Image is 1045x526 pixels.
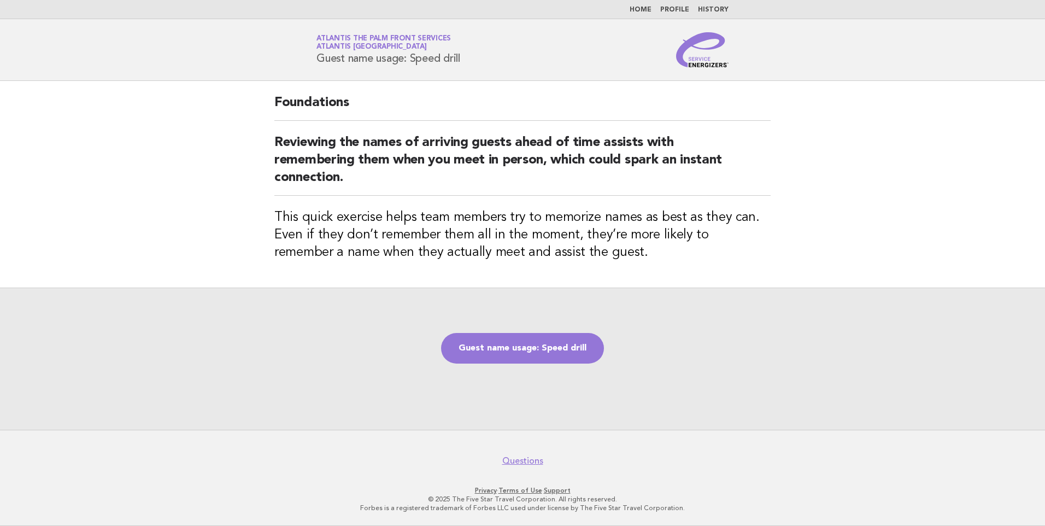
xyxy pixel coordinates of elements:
a: Guest name usage: Speed drill [441,333,604,364]
a: Support [544,487,571,494]
a: Atlantis The Palm Front ServicesAtlantis [GEOGRAPHIC_DATA] [316,35,451,50]
a: Profile [660,7,689,13]
a: Home [630,7,651,13]
h3: This quick exercise helps team members try to memorize names as best as they can. Even if they do... [274,209,771,261]
h2: Reviewing the names of arriving guests ahead of time assists with remembering them when you meet ... [274,134,771,196]
a: Terms of Use [498,487,542,494]
p: Forbes is a registered trademark of Forbes LLC used under license by The Five Star Travel Corpora... [188,504,857,512]
a: Questions [502,455,543,466]
p: · · [188,486,857,495]
img: Service Energizers [676,32,729,67]
span: Atlantis [GEOGRAPHIC_DATA] [316,44,427,51]
h1: Guest name usage: Speed drill [316,36,460,64]
a: History [698,7,729,13]
p: © 2025 The Five Star Travel Corporation. All rights reserved. [188,495,857,504]
a: Privacy [475,487,497,494]
h2: Foundations [274,94,771,121]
